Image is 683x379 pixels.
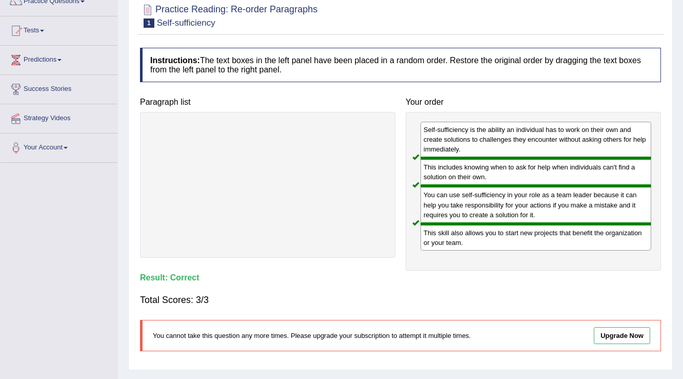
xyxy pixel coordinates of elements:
p: You cannot take this question any more times. Please upgrade your subscription to attempt it mult... [153,331,526,340]
small: Self-sufficiency [157,18,215,28]
h4: Paragraph list [140,98,395,107]
div: This skill also allows you to start new projects that benefit the organization or your team. [420,224,651,251]
a: Tests [1,16,117,42]
h4: Result: [140,273,661,282]
a: Strategy Videos [1,104,117,130]
a: Success Stories [1,75,117,101]
div: Total Scores: 3/3 [140,288,661,312]
h2: Practice Reading: Re-order Paragraphs [140,2,317,28]
a: Your Account [1,134,117,159]
span: 1 [144,18,154,28]
a: Upgrade Now [594,327,650,344]
b: Instructions: [150,56,200,65]
h4: Your order [406,98,661,107]
h4: The text boxes in the left panel have been placed in a random order. Restore the original order b... [140,48,661,82]
div: You can use self-sufficiency in your role as a team leader because it can help you take responsib... [420,186,651,223]
a: Predictions [1,46,117,71]
div: Self-sufficiency is the ability an individual has to work on their own and create solutions to ch... [420,122,651,158]
div: This includes knowing when to ask for help when individuals can't find a solution on their own. [420,158,651,186]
